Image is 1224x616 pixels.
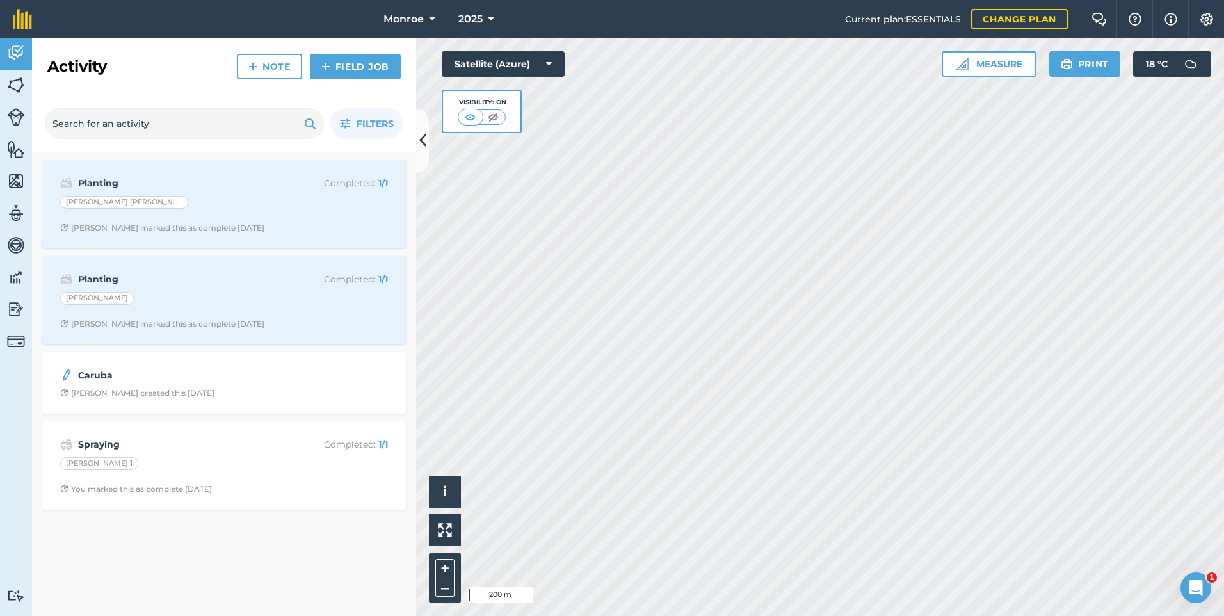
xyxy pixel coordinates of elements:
[60,319,264,329] div: [PERSON_NAME] marked this as complete [DATE]
[378,273,388,285] strong: 1 / 1
[7,332,25,350] img: svg+xml;base64,PD94bWwgdmVyc2lvbj0iMS4wIiBlbmNvZGluZz0idXRmLTgiPz4KPCEtLSBHZW5lcmF0b3I6IEFkb2JlIE...
[60,368,73,383] img: svg+xml;base64,PD94bWwgdmVyc2lvbj0iMS4wIiBlbmNvZGluZz0idXRmLTgiPz4KPCEtLSBHZW5lcmF0b3I6IEFkb2JlIE...
[7,300,25,319] img: svg+xml;base64,PD94bWwgdmVyc2lvbj0iMS4wIiBlbmNvZGluZz0idXRmLTgiPz4KPCEtLSBHZW5lcmF0b3I6IEFkb2JlIE...
[330,108,403,139] button: Filters
[1199,13,1214,26] img: A cog icon
[60,389,68,397] img: Clock with arrow pointing clockwise
[13,9,32,29] img: fieldmargin Logo
[1146,51,1168,77] span: 18 ° C
[45,108,324,139] input: Search for an activity
[7,172,25,191] img: svg+xml;base64,PHN2ZyB4bWxucz0iaHR0cDovL3d3dy53My5vcmcvMjAwMC9zdmciIHdpZHRoPSI1NiIgaGVpZ2h0PSI2MC...
[1178,51,1204,77] img: svg+xml;base64,PD94bWwgdmVyc2lvbj0iMS4wIiBlbmNvZGluZz0idXRmLTgiPz4KPCEtLSBHZW5lcmF0b3I6IEFkb2JlIE...
[462,111,478,124] img: svg+xml;base64,PHN2ZyB4bWxucz0iaHR0cDovL3d3dy53My5vcmcvMjAwMC9zdmciIHdpZHRoPSI1MCIgaGVpZ2h0PSI0MC...
[435,559,455,578] button: +
[7,204,25,223] img: svg+xml;base64,PD94bWwgdmVyc2lvbj0iMS4wIiBlbmNvZGluZz0idXRmLTgiPz4KPCEtLSBHZW5lcmF0b3I6IEFkb2JlIE...
[7,44,25,63] img: svg+xml;base64,PD94bWwgdmVyc2lvbj0iMS4wIiBlbmNvZGluZz0idXRmLTgiPz4KPCEtLSBHZW5lcmF0b3I6IEFkb2JlIE...
[971,9,1068,29] a: Change plan
[286,437,388,451] p: Completed :
[50,360,398,406] a: CarubaClock with arrow pointing clockwise[PERSON_NAME] created this [DATE]
[237,54,302,79] a: Note
[429,476,461,508] button: i
[60,388,214,398] div: [PERSON_NAME] created this [DATE]
[7,108,25,126] img: svg+xml;base64,PD94bWwgdmVyc2lvbj0iMS4wIiBlbmNvZGluZz0idXRmLTgiPz4KPCEtLSBHZW5lcmF0b3I6IEFkb2JlIE...
[956,58,969,70] img: Ruler icon
[443,483,447,499] span: i
[60,485,68,493] img: Clock with arrow pointing clockwise
[442,51,565,77] button: Satellite (Azure)
[321,59,330,74] img: svg+xml;base64,PHN2ZyB4bWxucz0iaHR0cDovL3d3dy53My5vcmcvMjAwMC9zdmciIHdpZHRoPSIxNCIgaGVpZ2h0PSIyNC...
[1164,12,1177,27] img: svg+xml;base64,PHN2ZyB4bWxucz0iaHR0cDovL3d3dy53My5vcmcvMjAwMC9zdmciIHdpZHRoPSIxNyIgaGVpZ2h0PSIxNy...
[60,484,212,494] div: You marked this as complete [DATE]
[7,76,25,95] img: svg+xml;base64,PHN2ZyB4bWxucz0iaHR0cDovL3d3dy53My5vcmcvMjAwMC9zdmciIHdpZHRoPSI1NiIgaGVpZ2h0PSI2MC...
[78,368,281,382] strong: Caruba
[378,177,388,189] strong: 1 / 1
[942,51,1036,77] button: Measure
[78,272,281,286] strong: Planting
[1127,13,1143,26] img: A question mark icon
[845,12,961,26] span: Current plan : ESSENTIALS
[1207,572,1217,583] span: 1
[60,223,264,233] div: [PERSON_NAME] marked this as complete [DATE]
[60,292,134,305] div: [PERSON_NAME]
[286,176,388,190] p: Completed :
[60,272,72,287] img: svg+xml;base64,PD94bWwgdmVyc2lvbj0iMS4wIiBlbmNvZGluZz0idXRmLTgiPz4KPCEtLSBHZW5lcmF0b3I6IEFkb2JlIE...
[286,272,388,286] p: Completed :
[458,97,506,108] div: Visibility: On
[60,457,138,470] div: [PERSON_NAME] 1
[248,59,257,74] img: svg+xml;base64,PHN2ZyB4bWxucz0iaHR0cDovL3d3dy53My5vcmcvMjAwMC9zdmciIHdpZHRoPSIxNCIgaGVpZ2h0PSIyNC...
[310,54,401,79] a: Field Job
[60,437,72,452] img: svg+xml;base64,PD94bWwgdmVyc2lvbj0iMS4wIiBlbmNvZGluZz0idXRmLTgiPz4KPCEtLSBHZW5lcmF0b3I6IEFkb2JlIE...
[1133,51,1211,77] button: 18 °C
[7,236,25,255] img: svg+xml;base64,PD94bWwgdmVyc2lvbj0iMS4wIiBlbmNvZGluZz0idXRmLTgiPz4KPCEtLSBHZW5lcmF0b3I6IEFkb2JlIE...
[304,116,316,131] img: svg+xml;base64,PHN2ZyB4bWxucz0iaHR0cDovL3d3dy53My5vcmcvMjAwMC9zdmciIHdpZHRoPSIxOSIgaGVpZ2h0PSIyNC...
[50,168,398,241] a: PlantingCompleted: 1/1[PERSON_NAME] [PERSON_NAME]Clock with arrow pointing clockwise[PERSON_NAME]...
[438,523,452,537] img: Four arrows, one pointing top left, one top right, one bottom right and the last bottom left
[1049,51,1121,77] button: Print
[60,175,72,191] img: svg+xml;base64,PD94bWwgdmVyc2lvbj0iMS4wIiBlbmNvZGluZz0idXRmLTgiPz4KPCEtLSBHZW5lcmF0b3I6IEFkb2JlIE...
[47,56,107,77] h2: Activity
[485,111,501,124] img: svg+xml;base64,PHN2ZyB4bWxucz0iaHR0cDovL3d3dy53My5vcmcvMjAwMC9zdmciIHdpZHRoPSI1MCIgaGVpZ2h0PSI0MC...
[60,196,188,209] div: [PERSON_NAME] [PERSON_NAME]
[7,140,25,159] img: svg+xml;base64,PHN2ZyB4bWxucz0iaHR0cDovL3d3dy53My5vcmcvMjAwMC9zdmciIHdpZHRoPSI1NiIgaGVpZ2h0PSI2MC...
[50,429,398,502] a: SprayingCompleted: 1/1[PERSON_NAME] 1Clock with arrow pointing clockwiseYou marked this as comple...
[1061,56,1073,72] img: svg+xml;base64,PHN2ZyB4bWxucz0iaHR0cDovL3d3dy53My5vcmcvMjAwMC9zdmciIHdpZHRoPSIxOSIgaGVpZ2h0PSIyNC...
[458,12,483,27] span: 2025
[378,439,388,450] strong: 1 / 1
[357,117,394,131] span: Filters
[78,176,281,190] strong: Planting
[60,223,68,232] img: Clock with arrow pointing clockwise
[78,437,281,451] strong: Spraying
[50,264,398,337] a: PlantingCompleted: 1/1[PERSON_NAME]Clock with arrow pointing clockwise[PERSON_NAME] marked this a...
[60,320,68,328] img: Clock with arrow pointing clockwise
[7,590,25,602] img: svg+xml;base64,PD94bWwgdmVyc2lvbj0iMS4wIiBlbmNvZGluZz0idXRmLTgiPz4KPCEtLSBHZW5lcmF0b3I6IEFkb2JlIE...
[435,578,455,597] button: –
[1180,572,1211,603] iframe: Intercom live chat
[7,268,25,287] img: svg+xml;base64,PD94bWwgdmVyc2lvbj0iMS4wIiBlbmNvZGluZz0idXRmLTgiPz4KPCEtLSBHZW5lcmF0b3I6IEFkb2JlIE...
[383,12,424,27] span: Monroe
[1091,13,1107,26] img: Two speech bubbles overlapping with the left bubble in the forefront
